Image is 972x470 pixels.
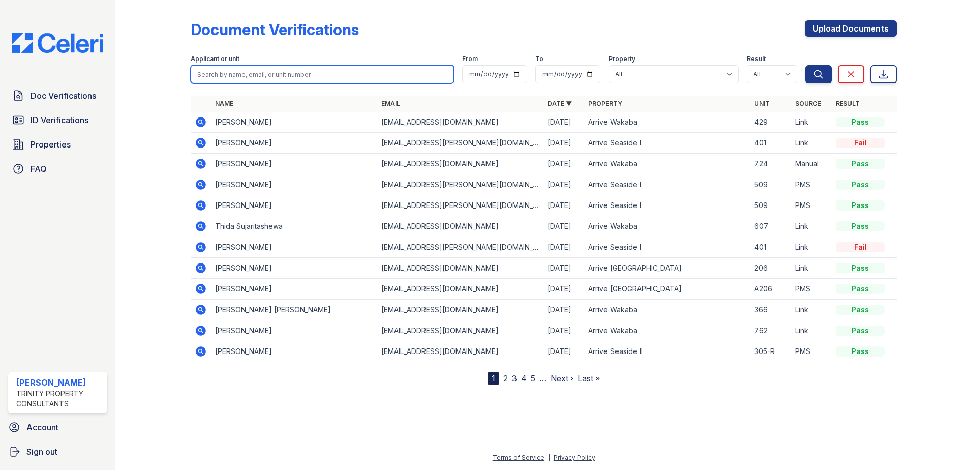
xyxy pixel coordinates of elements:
[377,133,543,154] td: [EMAIL_ADDRESS][PERSON_NAME][DOMAIN_NAME]
[791,320,832,341] td: Link
[543,216,584,237] td: [DATE]
[836,180,885,190] div: Pass
[584,237,750,258] td: Arrive Seaside I
[377,279,543,300] td: [EMAIL_ADDRESS][DOMAIN_NAME]
[8,159,107,179] a: FAQ
[211,279,377,300] td: [PERSON_NAME]
[548,454,550,461] div: |
[791,300,832,320] td: Link
[836,284,885,294] div: Pass
[584,258,750,279] td: Arrive [GEOGRAPHIC_DATA]
[211,195,377,216] td: [PERSON_NAME]
[548,100,572,107] a: Date ▼
[211,300,377,320] td: [PERSON_NAME] [PERSON_NAME]
[750,320,791,341] td: 762
[795,100,821,107] a: Source
[750,112,791,133] td: 429
[791,279,832,300] td: PMS
[215,100,233,107] a: Name
[588,100,622,107] a: Property
[211,341,377,362] td: [PERSON_NAME]
[377,237,543,258] td: [EMAIL_ADDRESS][PERSON_NAME][DOMAIN_NAME]
[377,300,543,320] td: [EMAIL_ADDRESS][DOMAIN_NAME]
[211,237,377,258] td: [PERSON_NAME]
[211,154,377,174] td: [PERSON_NAME]
[750,195,791,216] td: 509
[503,373,508,384] a: 2
[791,154,832,174] td: Manual
[543,279,584,300] td: [DATE]
[4,417,111,437] a: Account
[211,112,377,133] td: [PERSON_NAME]
[750,154,791,174] td: 724
[211,258,377,279] td: [PERSON_NAME]
[836,117,885,127] div: Pass
[609,55,635,63] label: Property
[488,372,499,385] div: 1
[836,221,885,231] div: Pass
[543,195,584,216] td: [DATE]
[191,65,454,83] input: Search by name, email, or unit number
[584,174,750,195] td: Arrive Seaside I
[26,446,57,458] span: Sign out
[377,195,543,216] td: [EMAIL_ADDRESS][PERSON_NAME][DOMAIN_NAME]
[377,174,543,195] td: [EMAIL_ADDRESS][PERSON_NAME][DOMAIN_NAME]
[836,305,885,315] div: Pass
[381,100,400,107] a: Email
[543,154,584,174] td: [DATE]
[584,320,750,341] td: Arrive Wakaba
[836,346,885,357] div: Pass
[750,279,791,300] td: A206
[805,20,897,37] a: Upload Documents
[26,421,58,433] span: Account
[543,133,584,154] td: [DATE]
[836,326,885,336] div: Pass
[584,341,750,362] td: Arrive Seaside II
[836,100,860,107] a: Result
[377,258,543,279] td: [EMAIL_ADDRESS][DOMAIN_NAME]
[543,112,584,133] td: [DATE]
[211,320,377,341] td: [PERSON_NAME]
[377,341,543,362] td: [EMAIL_ADDRESS][DOMAIN_NAME]
[521,373,527,384] a: 4
[543,341,584,362] td: [DATE]
[191,55,239,63] label: Applicant or unit
[191,20,359,39] div: Document Verifications
[8,85,107,106] a: Doc Verifications
[836,138,885,148] div: Fail
[554,454,595,461] a: Privacy Policy
[31,90,96,102] span: Doc Verifications
[543,237,584,258] td: [DATE]
[750,258,791,279] td: 206
[750,341,791,362] td: 305-R
[211,216,377,237] td: Thida Sujaritashewa
[584,154,750,174] td: Arrive Wakaba
[791,237,832,258] td: Link
[791,216,832,237] td: Link
[836,200,885,211] div: Pass
[543,174,584,195] td: [DATE]
[750,300,791,320] td: 366
[493,454,544,461] a: Terms of Service
[584,112,750,133] td: Arrive Wakaba
[750,133,791,154] td: 401
[551,373,573,384] a: Next ›
[377,320,543,341] td: [EMAIL_ADDRESS][DOMAIN_NAME]
[747,55,766,63] label: Result
[836,263,885,273] div: Pass
[543,300,584,320] td: [DATE]
[584,300,750,320] td: Arrive Wakaba
[791,133,832,154] td: Link
[4,442,111,462] a: Sign out
[791,195,832,216] td: PMS
[539,372,546,385] span: …
[791,258,832,279] td: Link
[543,320,584,341] td: [DATE]
[750,216,791,237] td: 607
[16,376,103,389] div: [PERSON_NAME]
[584,216,750,237] td: Arrive Wakaba
[31,114,88,126] span: ID Verifications
[377,112,543,133] td: [EMAIL_ADDRESS][DOMAIN_NAME]
[377,154,543,174] td: [EMAIL_ADDRESS][DOMAIN_NAME]
[377,216,543,237] td: [EMAIL_ADDRESS][DOMAIN_NAME]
